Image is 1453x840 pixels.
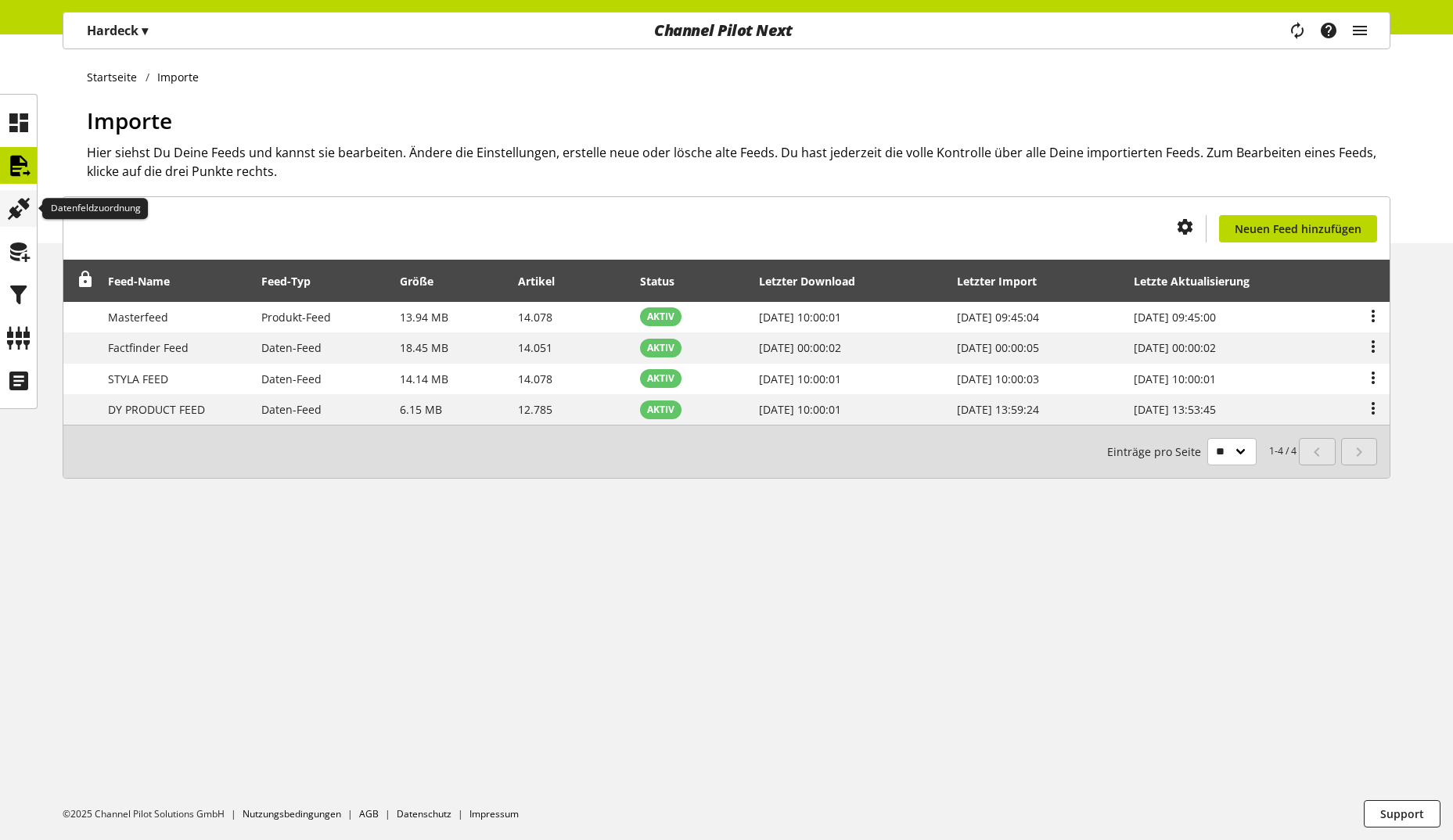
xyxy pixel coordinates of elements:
div: Entsperren, um Zeilen neu anzuordnen [72,271,94,291]
span: 13.94 MB [400,310,448,325]
span: [DATE] 09:45:00 [1134,310,1216,325]
button: Support [1364,800,1440,827]
span: AKTIV [647,341,674,355]
span: [DATE] 10:00:01 [759,372,841,386]
span: 12.785 [518,402,552,417]
div: Artikel [518,273,570,289]
span: [DATE] 00:00:02 [1134,340,1216,355]
div: Letzte Aktualisierung [1134,273,1265,289]
span: 18.45 MB [400,340,448,355]
span: [DATE] 13:59:24 [957,402,1039,417]
li: ©2025 Channel Pilot Solutions GmbH [63,807,243,821]
span: 14.051 [518,340,552,355]
span: [DATE] 10:00:03 [957,372,1039,386]
a: Impressum [469,807,519,820]
span: [DATE] 00:00:02 [759,340,841,355]
span: Neuen Feed hinzufügen [1235,221,1361,237]
div: Größe [400,273,449,289]
span: Importe [87,106,172,135]
span: Daten-Feed [261,372,322,386]
span: Daten-Feed [261,340,322,355]
span: ▾ [142,22,148,39]
div: Feed-Typ [261,273,326,289]
span: [DATE] 10:00:01 [759,402,841,417]
nav: main navigation [63,12,1390,49]
span: 14.14 MB [400,372,448,386]
div: Feed-Name [108,273,185,289]
div: Letzter Import [957,273,1052,289]
span: Factfinder Feed [108,340,189,355]
a: Neuen Feed hinzufügen [1219,215,1377,242]
span: AKTIV [647,403,674,417]
p: Hardeck [87,21,148,40]
span: 14.078 [518,310,552,325]
span: [DATE] 09:45:04 [957,310,1039,325]
div: Letzter Download [759,273,871,289]
span: Masterfeed [108,310,168,325]
span: Daten-Feed [261,402,322,417]
span: Produkt-Feed [261,310,331,325]
div: Datenfeldzuordnung [42,198,148,220]
a: Startseite [87,69,146,85]
small: 1-4 / 4 [1107,438,1297,465]
span: [DATE] 10:00:01 [759,310,841,325]
span: Support [1380,806,1424,822]
div: Status [640,273,690,289]
span: AKTIV [647,310,674,324]
span: [DATE] 10:00:01 [1134,372,1216,386]
a: AGB [359,807,379,820]
span: 14.078 [518,372,552,386]
span: Entsperren, um Zeilen neu anzuordnen [77,271,94,288]
span: AKTIV [647,372,674,386]
span: 6.15 MB [400,402,442,417]
a: Datenschutz [397,807,451,820]
span: [DATE] 13:53:45 [1134,402,1216,417]
span: Einträge pro Seite [1107,443,1207,460]
a: Nutzungsbedingungen [243,807,341,820]
h2: Hier siehst Du Deine Feeds und kannst sie bearbeiten. Ändere die Einstellungen, erstelle neue ode... [87,143,1390,181]
span: [DATE] 00:00:05 [957,340,1039,355]
span: STYLA FEED [108,372,168,386]
span: DY PRODUCT FEED [108,402,205,417]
